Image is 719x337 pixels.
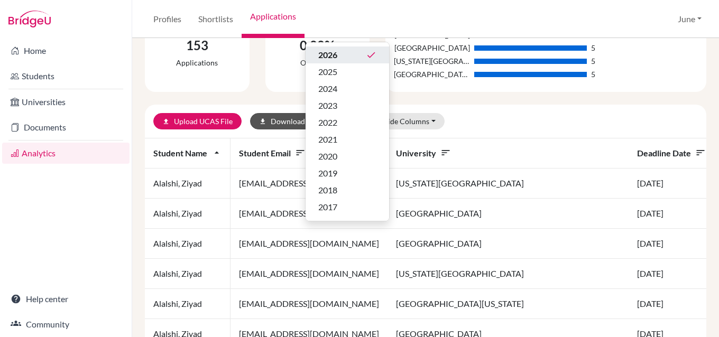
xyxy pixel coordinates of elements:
i: arrow_drop_up [211,147,222,158]
div: 5 [591,69,595,80]
i: sort [440,147,451,158]
button: June [673,9,706,29]
td: [GEOGRAPHIC_DATA] [388,229,629,259]
button: 2020 [306,148,389,165]
span: University [396,148,451,158]
td: [DATE] [629,199,714,229]
td: [EMAIL_ADDRESS][DOMAIN_NAME] [231,259,388,289]
button: 2023 [306,97,389,114]
td: [DATE] [629,289,714,319]
div: [US_STATE][GEOGRAPHIC_DATA], [GEOGRAPHIC_DATA] [394,55,470,67]
button: 2017 [306,199,389,216]
button: downloadDownload the table [250,113,344,129]
div: 0.00% [300,36,335,55]
div: 153 [176,36,218,55]
span: 2017 [318,201,337,213]
span: 2016 [318,218,337,230]
span: 2018 [318,184,337,196]
td: Alalshi, Ziyad [145,199,231,229]
div: 5 [591,42,595,53]
span: Student name [153,148,222,158]
td: [US_STATE][GEOGRAPHIC_DATA] [388,168,629,199]
td: Alalshi, Ziyad [145,229,231,259]
td: [DATE] [629,259,714,289]
span: 2026 [318,49,337,61]
div: Grad year [305,42,390,221]
a: Universities [2,91,130,113]
a: Documents [2,117,130,138]
div: Applications [176,57,218,68]
button: 2025 [306,63,389,80]
div: [GEOGRAPHIC_DATA][US_STATE] [394,69,470,80]
button: 2019 [306,165,389,182]
div: [GEOGRAPHIC_DATA] [394,42,470,53]
td: [GEOGRAPHIC_DATA][US_STATE] [388,289,629,319]
button: 2022 [306,114,389,131]
img: Bridge-U [8,11,51,27]
td: [GEOGRAPHIC_DATA] [388,199,629,229]
div: 5 [591,55,595,67]
button: 2016 [306,216,389,232]
button: 2021 [306,131,389,148]
td: [EMAIL_ADDRESS][DOMAIN_NAME] [231,199,388,229]
i: download [259,118,266,125]
button: 2026done [306,46,389,63]
a: Students [2,65,130,87]
td: [EMAIL_ADDRESS][DOMAIN_NAME] [231,168,388,199]
td: Alalshi, Ziyad [145,259,231,289]
i: sort [295,147,306,158]
button: 2018 [306,182,389,199]
span: 2025 [318,65,337,78]
span: 2019 [318,167,337,180]
a: Home [2,40,130,61]
span: 2024 [318,82,337,95]
td: Alalshi, Ziyad [145,168,231,199]
span: 2023 [318,99,337,112]
a: Community [2,314,130,335]
td: [EMAIL_ADDRESS][DOMAIN_NAME] [231,289,388,319]
td: [US_STATE][GEOGRAPHIC_DATA] [388,259,629,289]
span: Deadline date [637,148,706,158]
span: 2022 [318,116,337,129]
td: Alalshi, Ziyad [145,289,231,319]
a: Help center [2,288,130,310]
button: 2024 [306,80,389,97]
span: Student email [239,148,306,158]
button: Show/Hide Columns [353,113,445,129]
td: [DATE] [629,168,714,199]
div: Offer rate [300,57,335,68]
i: sort [695,147,706,158]
td: [DATE] [629,229,714,259]
i: upload [162,118,170,125]
a: Analytics [2,143,130,164]
span: 2021 [318,133,337,146]
span: 2020 [318,150,337,163]
a: uploadUpload UCAS File [153,113,242,129]
td: [EMAIL_ADDRESS][DOMAIN_NAME] [231,229,388,259]
i: done [366,50,376,60]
